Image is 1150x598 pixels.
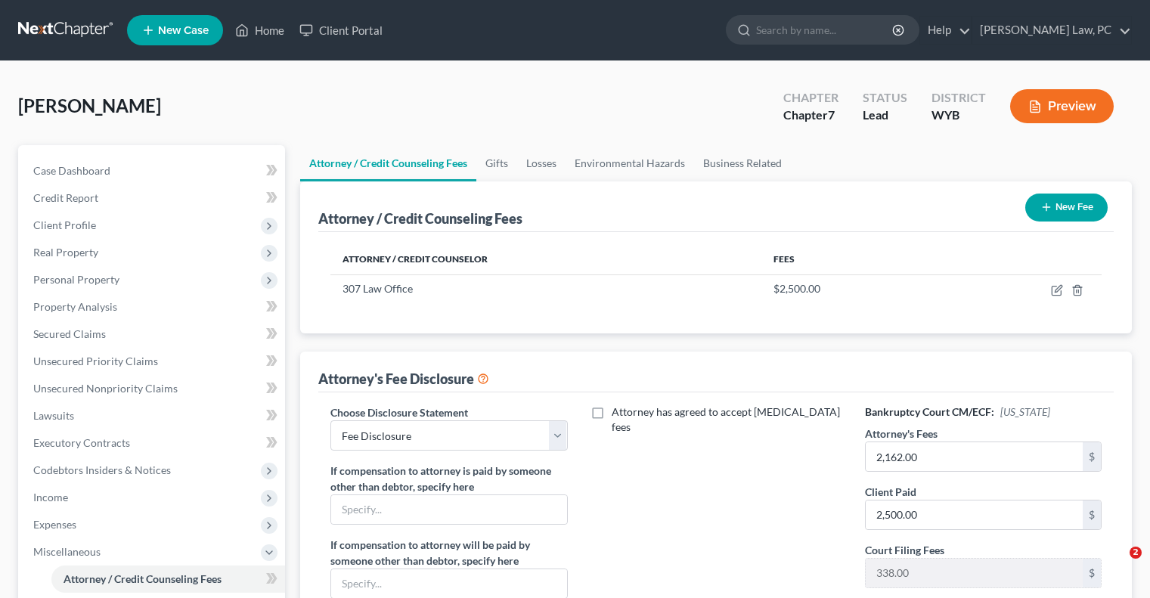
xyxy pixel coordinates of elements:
[21,375,285,402] a: Unsecured Nonpriority Claims
[863,107,907,124] div: Lead
[292,17,390,44] a: Client Portal
[612,405,840,433] span: Attorney has agreed to accept [MEDICAL_DATA] fees
[331,495,566,524] input: Specify...
[783,89,838,107] div: Chapter
[773,282,820,295] span: $2,500.00
[694,145,791,181] a: Business Related
[228,17,292,44] a: Home
[33,300,117,313] span: Property Analysis
[21,402,285,429] a: Lawsuits
[33,382,178,395] span: Unsecured Nonpriority Claims
[1083,559,1101,587] div: $
[33,463,171,476] span: Codebtors Insiders & Notices
[51,565,285,593] a: Attorney / Credit Counseling Fees
[920,17,971,44] a: Help
[33,327,106,340] span: Secured Claims
[865,426,938,442] label: Attorney's Fees
[866,559,1083,587] input: 0.00
[866,442,1083,471] input: 0.00
[756,16,894,44] input: Search by name...
[33,436,130,449] span: Executory Contracts
[1130,547,1142,559] span: 2
[158,25,209,36] span: New Case
[300,145,476,181] a: Attorney / Credit Counseling Fees
[331,569,566,598] input: Specify...
[33,355,158,367] span: Unsecured Priority Claims
[330,537,567,569] label: If compensation to attorney will be paid by someone other than debtor, specify here
[1000,405,1050,418] span: [US_STATE]
[21,348,285,375] a: Unsecured Priority Claims
[33,218,96,231] span: Client Profile
[21,321,285,348] a: Secured Claims
[21,429,285,457] a: Executory Contracts
[64,572,222,585] span: Attorney / Credit Counseling Fees
[1083,500,1101,529] div: $
[33,273,119,286] span: Personal Property
[21,157,285,184] a: Case Dashboard
[21,184,285,212] a: Credit Report
[330,404,468,420] label: Choose Disclosure Statement
[33,518,76,531] span: Expenses
[773,253,795,265] span: Fees
[865,484,916,500] label: Client Paid
[33,409,74,422] span: Lawsuits
[931,89,986,107] div: District
[1025,194,1108,222] button: New Fee
[33,164,110,177] span: Case Dashboard
[972,17,1131,44] a: [PERSON_NAME] Law, PC
[865,542,944,558] label: Court Filing Fees
[318,370,489,388] div: Attorney's Fee Disclosure
[33,246,98,259] span: Real Property
[330,463,567,494] label: If compensation to attorney is paid by someone other than debtor, specify here
[783,107,838,124] div: Chapter
[476,145,517,181] a: Gifts
[318,209,522,228] div: Attorney / Credit Counseling Fees
[33,191,98,204] span: Credit Report
[343,253,488,265] span: Attorney / Credit Counselor
[865,404,1102,420] h6: Bankruptcy Court CM/ECF:
[866,500,1083,529] input: 0.00
[33,545,101,558] span: Miscellaneous
[21,293,285,321] a: Property Analysis
[828,107,835,122] span: 7
[863,89,907,107] div: Status
[931,107,986,124] div: WYB
[1010,89,1114,123] button: Preview
[343,282,413,295] span: 307 Law Office
[566,145,694,181] a: Environmental Hazards
[517,145,566,181] a: Losses
[18,95,161,116] span: [PERSON_NAME]
[33,491,68,503] span: Income
[1099,547,1135,583] iframe: Intercom live chat
[1083,442,1101,471] div: $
